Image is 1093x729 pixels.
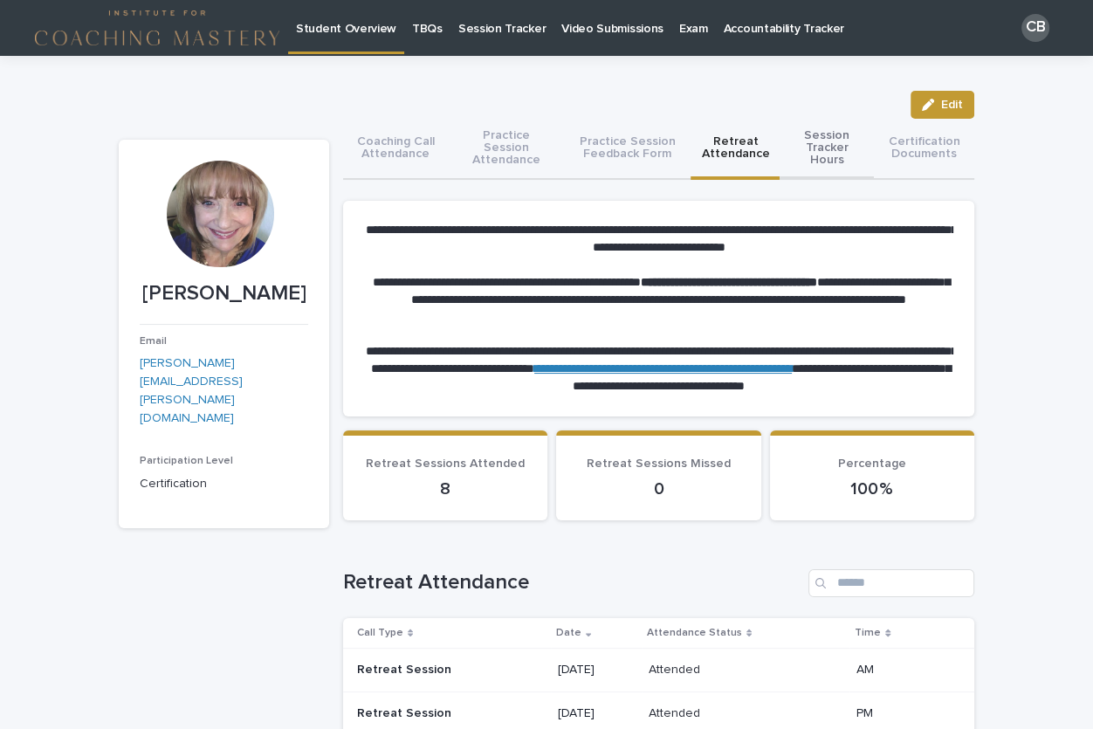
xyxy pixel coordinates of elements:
[780,119,874,180] button: Session Tracker Hours
[838,457,906,470] span: Percentage
[140,281,308,306] p: [PERSON_NAME]
[577,478,739,499] p: 0
[855,623,881,643] p: Time
[587,457,731,470] span: Retreat Sessions Missed
[647,623,742,643] p: Attendance Status
[856,663,946,677] p: AM
[357,623,403,643] p: Call Type
[366,457,525,470] span: Retreat Sessions Attended
[911,91,974,119] button: Edit
[449,119,564,180] button: Practice Session Attendance
[140,475,308,493] p: Certification
[35,10,279,45] img: 4Rda4GhBQVGiJB9KOzQx
[556,623,581,643] p: Date
[564,119,691,180] button: Practice Session Feedback Form
[649,703,704,721] p: Attended
[856,706,946,721] p: PM
[558,706,635,721] p: [DATE]
[343,119,449,180] button: Coaching Call Attendance
[808,569,974,597] input: Search
[140,357,243,423] a: [PERSON_NAME][EMAIL_ADDRESS][PERSON_NAME][DOMAIN_NAME]
[343,649,974,692] tr: Retreat Session[DATE]AttendedAttended AM
[140,456,233,466] span: Participation Level
[941,99,963,111] span: Edit
[874,119,974,180] button: Certification Documents
[140,336,167,347] span: Email
[691,119,780,180] button: Retreat Attendance
[364,478,526,499] p: 8
[791,478,953,499] p: 100 %
[343,570,801,595] h1: Retreat Attendance
[357,663,544,677] p: Retreat Session
[1021,14,1049,42] div: CB
[649,659,704,677] p: Attended
[357,706,544,721] p: Retreat Session
[558,663,635,677] p: [DATE]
